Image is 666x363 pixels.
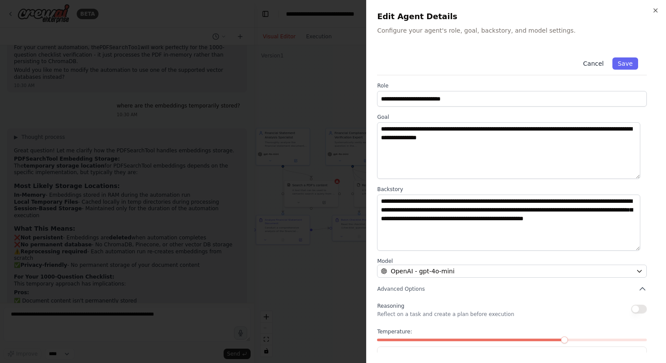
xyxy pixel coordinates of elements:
[377,311,514,318] p: Reflect on a task and create a plan before execution
[377,114,647,121] label: Goal
[377,26,656,35] p: Configure your agent's role, goal, backstory, and model settings.
[384,352,639,359] h5: Temperature
[391,267,454,276] span: OpenAI - gpt-4o-mini
[613,57,638,70] button: Save
[377,286,425,292] span: Advanced Options
[377,285,647,293] button: Advanced Options
[377,265,647,278] button: OpenAI - gpt-4o-mini
[377,10,656,23] h2: Edit Agent Details
[578,57,609,70] button: Cancel
[377,303,404,309] span: Reasoning
[377,82,647,89] label: Role
[377,258,647,265] label: Model
[377,186,647,193] label: Backstory
[377,328,412,335] span: Temperature:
